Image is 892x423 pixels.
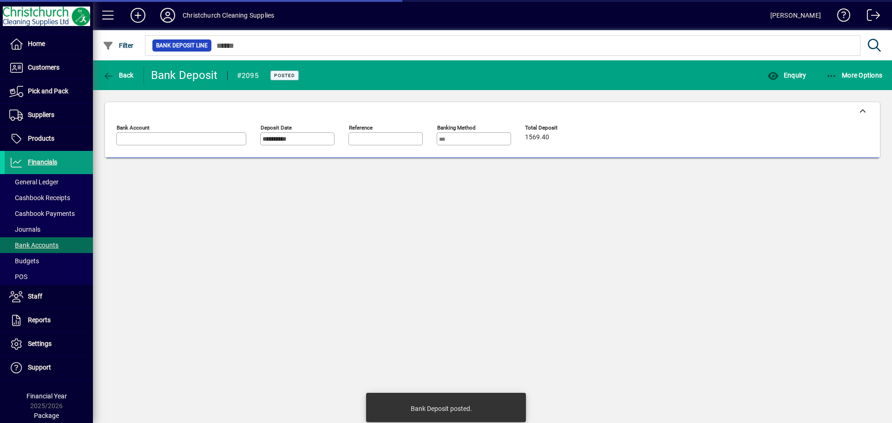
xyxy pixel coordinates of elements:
[100,37,136,54] button: Filter
[93,67,144,84] app-page-header-button: Back
[5,104,93,127] a: Suppliers
[9,178,59,186] span: General Ledger
[767,72,806,79] span: Enquiry
[117,124,150,131] mat-label: Bank Account
[9,273,27,280] span: POS
[5,332,93,356] a: Settings
[28,340,52,347] span: Settings
[100,67,136,84] button: Back
[5,237,93,253] a: Bank Accounts
[237,68,259,83] div: #2095
[5,174,93,190] a: General Ledger
[103,42,134,49] span: Filter
[28,158,57,166] span: Financials
[860,2,880,32] a: Logout
[274,72,295,78] span: Posted
[183,8,274,23] div: Christchurch Cleaning Supplies
[9,226,40,233] span: Journals
[5,80,93,103] a: Pick and Pack
[28,64,59,71] span: Customers
[5,253,93,269] a: Budgets
[5,56,93,79] a: Customers
[151,68,218,83] div: Bank Deposit
[28,135,54,142] span: Products
[9,194,70,202] span: Cashbook Receipts
[153,7,183,24] button: Profile
[830,2,851,32] a: Knowledge Base
[5,127,93,150] a: Products
[103,72,134,79] span: Back
[9,257,39,265] span: Budgets
[26,392,67,400] span: Financial Year
[156,41,208,50] span: Bank Deposit Line
[28,40,45,47] span: Home
[123,7,153,24] button: Add
[5,190,93,206] a: Cashbook Receipts
[824,67,885,84] button: More Options
[5,285,93,308] a: Staff
[5,309,93,332] a: Reports
[9,241,59,249] span: Bank Accounts
[765,67,808,84] button: Enquiry
[5,269,93,285] a: POS
[9,210,75,217] span: Cashbook Payments
[525,134,549,141] span: 1569.40
[28,293,42,300] span: Staff
[28,364,51,371] span: Support
[5,206,93,221] a: Cashbook Payments
[770,8,821,23] div: [PERSON_NAME]
[5,221,93,237] a: Journals
[28,316,51,324] span: Reports
[826,72,883,79] span: More Options
[28,111,54,118] span: Suppliers
[437,124,476,131] mat-label: Banking Method
[5,356,93,379] a: Support
[525,125,581,131] span: Total Deposit
[34,412,59,419] span: Package
[349,124,373,131] mat-label: Reference
[261,124,292,131] mat-label: Deposit Date
[5,33,93,56] a: Home
[28,87,68,95] span: Pick and Pack
[411,404,472,413] div: Bank Deposit posted.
